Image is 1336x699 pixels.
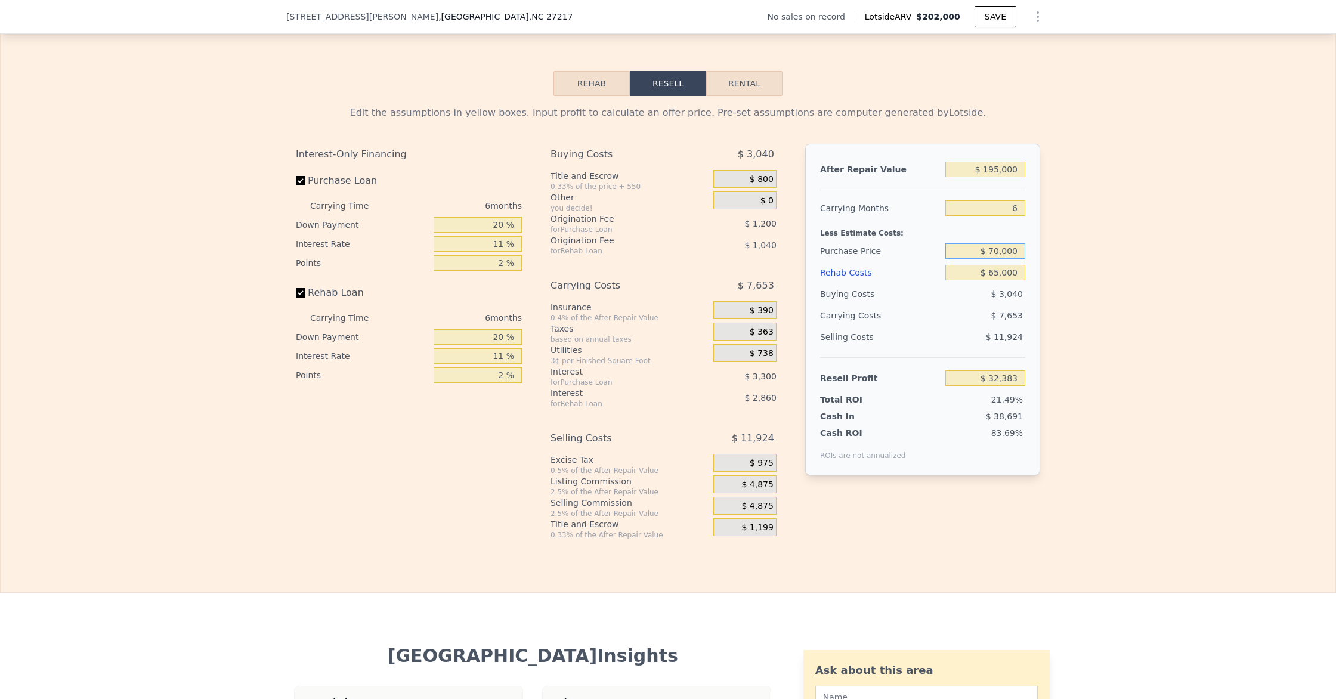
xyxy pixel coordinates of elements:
[741,501,773,512] span: $ 4,875
[551,335,709,344] div: based on annual taxes
[760,196,774,206] span: $ 0
[551,497,709,509] div: Selling Commission
[296,170,429,191] label: Purchase Loan
[820,219,1025,240] div: Less Estimate Costs:
[551,213,684,225] div: Origination Fee
[392,308,522,327] div: 6 months
[551,234,684,246] div: Origination Fee
[820,159,941,180] div: After Repair Value
[296,234,429,253] div: Interest Rate
[820,326,941,348] div: Selling Costs
[820,367,941,389] div: Resell Profit
[706,71,783,96] button: Rental
[750,458,774,469] span: $ 975
[744,393,776,403] span: $ 2,860
[296,106,1040,120] div: Edit the assumptions in yellow boxes. Input profit to calculate an offer price. Pre-set assumptio...
[551,246,684,256] div: for Rehab Loan
[991,311,1023,320] span: $ 7,653
[820,240,941,262] div: Purchase Price
[551,399,684,409] div: for Rehab Loan
[553,71,630,96] button: Rehab
[991,289,1023,299] span: $ 3,040
[975,6,1016,27] button: SAVE
[991,428,1023,438] span: 83.69%
[820,283,941,305] div: Buying Costs
[551,144,684,165] div: Buying Costs
[551,182,709,191] div: 0.33% of the price + 550
[768,11,855,23] div: No sales on record
[296,347,429,366] div: Interest Rate
[738,144,774,165] span: $ 3,040
[551,530,709,540] div: 0.33% of the After Repair Value
[865,11,916,23] span: Lotside ARV
[1026,5,1050,29] button: Show Options
[551,225,684,234] div: for Purchase Loan
[296,327,429,347] div: Down Payment
[296,288,305,298] input: Rehab Loan
[815,662,1038,679] div: Ask about this area
[551,387,684,399] div: Interest
[296,215,429,234] div: Down Payment
[551,170,709,182] div: Title and Escrow
[551,275,684,296] div: Carrying Costs
[820,439,906,460] div: ROIs are not annualized
[392,196,522,215] div: 6 months
[551,366,684,378] div: Interest
[820,262,941,283] div: Rehab Costs
[750,327,774,338] span: $ 363
[310,308,388,327] div: Carrying Time
[744,372,776,381] span: $ 3,300
[286,11,438,23] span: [STREET_ADDRESS][PERSON_NAME]
[296,253,429,273] div: Points
[820,394,895,406] div: Total ROI
[551,475,709,487] div: Listing Commission
[551,301,709,313] div: Insurance
[986,412,1023,421] span: $ 38,691
[820,410,895,422] div: Cash In
[750,348,774,359] span: $ 738
[296,176,305,185] input: Purchase Loan
[529,12,573,21] span: , NC 27217
[986,332,1023,342] span: $ 11,924
[296,645,770,667] div: [GEOGRAPHIC_DATA] Insights
[732,428,774,449] span: $ 11,924
[750,174,774,185] span: $ 800
[741,522,773,533] span: $ 1,199
[738,275,774,296] span: $ 7,653
[551,518,709,530] div: Title and Escrow
[820,427,906,439] div: Cash ROI
[744,219,776,228] span: $ 1,200
[551,356,709,366] div: 3¢ per Finished Square Foot
[551,378,684,387] div: for Purchase Loan
[820,305,895,326] div: Carrying Costs
[750,305,774,316] span: $ 390
[551,191,709,203] div: Other
[820,197,941,219] div: Carrying Months
[296,366,429,385] div: Points
[551,313,709,323] div: 0.4% of the After Repair Value
[296,144,522,165] div: Interest-Only Financing
[296,282,429,304] label: Rehab Loan
[551,509,709,518] div: 2.5% of the After Repair Value
[744,240,776,250] span: $ 1,040
[438,11,573,23] span: , [GEOGRAPHIC_DATA]
[916,12,960,21] span: $202,000
[630,71,706,96] button: Resell
[551,203,709,213] div: you decide!
[991,395,1023,404] span: 21.49%
[551,466,709,475] div: 0.5% of the After Repair Value
[551,454,709,466] div: Excise Tax
[741,480,773,490] span: $ 4,875
[551,487,709,497] div: 2.5% of the After Repair Value
[310,196,388,215] div: Carrying Time
[551,428,684,449] div: Selling Costs
[551,323,709,335] div: Taxes
[551,344,709,356] div: Utilities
